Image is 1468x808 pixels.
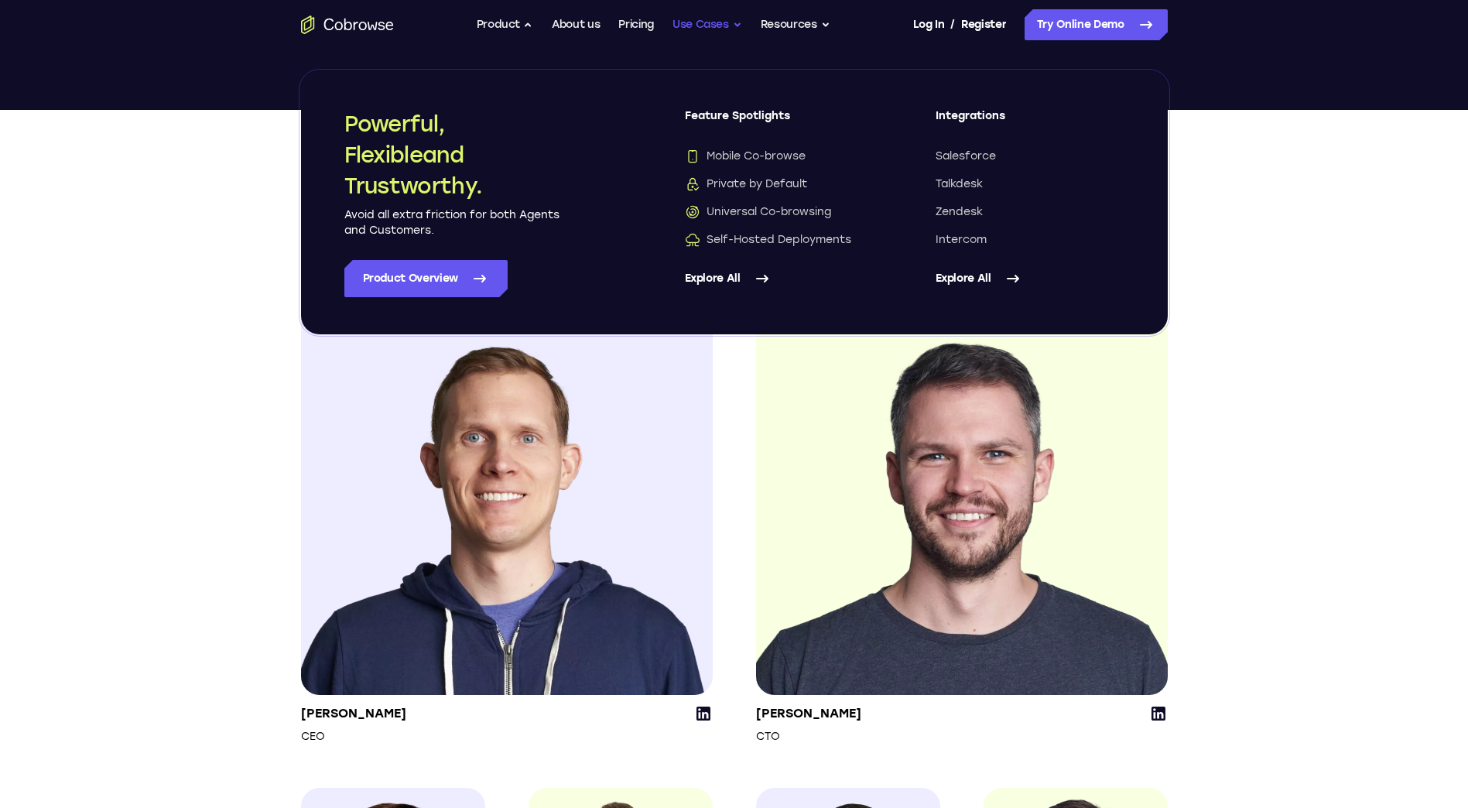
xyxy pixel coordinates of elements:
a: Universal Co-browsingUniversal Co-browsing [685,204,874,220]
a: Salesforce [936,149,1124,164]
span: Zendesk [936,204,983,220]
button: Product [477,9,534,40]
a: Register [961,9,1006,40]
a: Explore All [685,260,874,297]
span: Self-Hosted Deployments [685,232,851,248]
a: Explore All [936,260,1124,297]
a: Talkdesk [936,176,1124,192]
a: Try Online Demo [1025,9,1168,40]
a: Private by DefaultPrivate by Default [685,176,874,192]
button: Resources [761,9,830,40]
span: Salesforce [936,149,996,164]
img: Private by Default [685,176,700,192]
a: Pricing [618,9,654,40]
a: Intercom [936,232,1124,248]
span: Universal Co-browsing [685,204,831,220]
span: Private by Default [685,176,807,192]
span: Talkdesk [936,176,983,192]
span: Mobile Co-browse [685,149,806,164]
p: [PERSON_NAME] [301,704,406,723]
a: Product Overview [344,260,508,297]
p: CTO [756,729,861,745]
a: Mobile Co-browseMobile Co-browse [685,149,874,164]
a: Go to the home page [301,15,394,34]
p: [PERSON_NAME] [756,704,861,723]
img: Andy Pritchard, CTO [756,283,1168,695]
a: Self-Hosted DeploymentsSelf-Hosted Deployments [685,232,874,248]
h2: Powerful, Flexible and Trustworthy. [344,108,561,201]
span: Integrations [936,108,1124,136]
span: / [950,15,955,34]
img: Universal Co-browsing [685,204,700,220]
p: Avoid all extra friction for both Agents and Customers. [344,207,561,238]
img: Self-Hosted Deployments [685,232,700,248]
a: Log In [913,9,944,40]
span: Feature Spotlights [685,108,874,136]
img: Mobile Co-browse [685,149,700,164]
span: Intercom [936,232,987,248]
p: CEO [301,729,406,745]
img: John Snyder, CEO [301,283,713,695]
a: Zendesk [936,204,1124,220]
a: About us [552,9,600,40]
button: Use Cases [672,9,742,40]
